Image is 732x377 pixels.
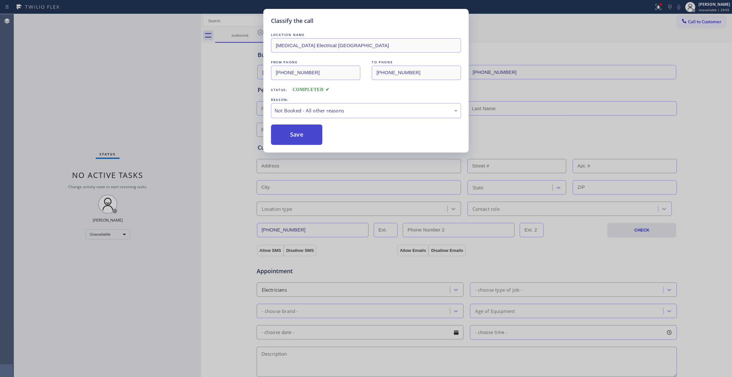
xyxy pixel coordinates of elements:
div: FROM PHONE [271,59,360,66]
input: From phone [271,66,360,80]
h5: Classify the call [271,17,313,25]
div: REASON: [271,96,461,103]
div: TO PHONE [372,59,461,66]
input: To phone [372,66,461,80]
span: COMPLETED [293,87,330,92]
div: Not Booked - All other reasons [274,107,457,114]
span: Status: [271,88,288,92]
div: LOCATION NAME [271,32,461,38]
button: Save [271,124,322,145]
